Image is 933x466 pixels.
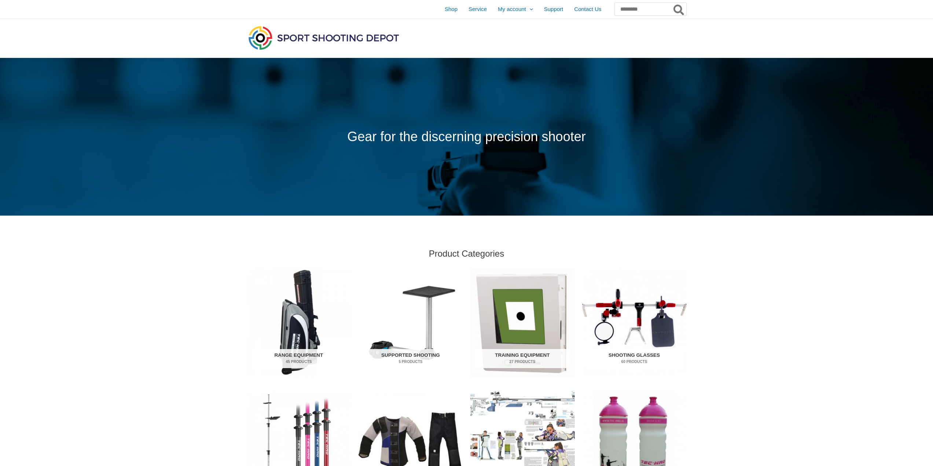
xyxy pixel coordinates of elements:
[251,349,346,368] h2: Range Equipment
[582,268,687,377] a: Visit product category Shooting Glasses
[247,125,687,149] p: Gear for the discerning precision shooter
[470,268,575,377] a: Visit product category Training Equipment
[587,349,682,368] h2: Shooting Glasses
[582,268,687,377] img: Shooting Glasses
[247,268,351,377] a: Visit product category Range Equipment
[475,359,570,364] mark: 27 Products
[247,248,687,259] h2: Product Categories
[247,268,351,377] img: Range Equipment
[470,268,575,377] img: Training Equipment
[363,349,458,368] h2: Supported Shooting
[359,268,463,377] a: Visit product category Supported Shooting
[363,359,458,364] mark: 5 Products
[247,24,401,51] img: Sport Shooting Depot
[587,359,682,364] mark: 60 Products
[672,3,686,15] button: Search
[251,359,346,364] mark: 45 Products
[359,268,463,377] img: Supported Shooting
[475,349,570,368] h2: Training Equipment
